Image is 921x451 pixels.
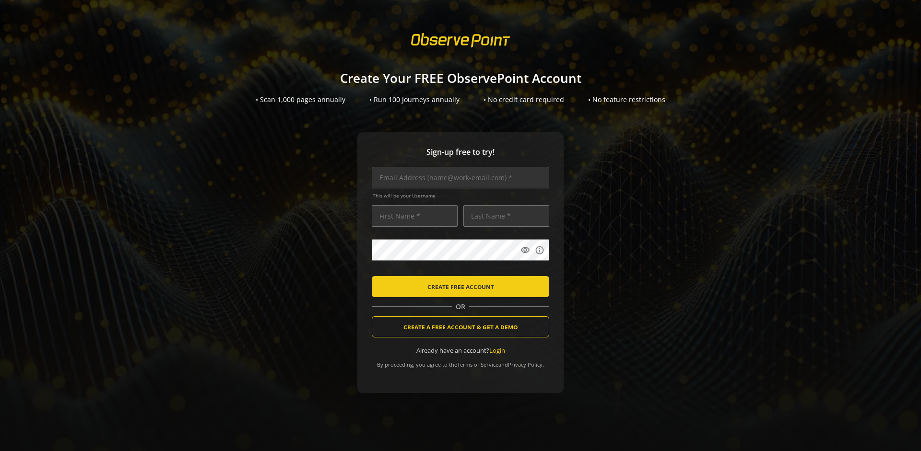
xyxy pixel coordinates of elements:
span: This will be your Username [373,192,549,199]
div: • Scan 1,000 pages annually [256,95,345,104]
mat-icon: info [535,245,544,255]
div: • No credit card required [484,95,564,104]
button: CREATE A FREE ACCOUNT & GET A DEMO [372,316,549,337]
a: Terms of Service [457,361,498,368]
span: OR [452,302,469,312]
div: Already have an account? [372,346,549,355]
input: Last Name * [463,205,549,227]
input: First Name * [372,205,458,227]
mat-icon: visibility [520,245,530,255]
span: CREATE FREE ACCOUNT [427,278,494,295]
div: By proceeding, you agree to the and . [372,355,549,368]
a: Privacy Policy [508,361,543,368]
div: • No feature restrictions [588,95,665,104]
input: Email Address (name@work-email.com) * [372,167,549,188]
a: Login [489,346,505,355]
div: • Run 100 Journeys annually [369,95,460,104]
span: Sign-up free to try! [372,147,549,158]
span: CREATE A FREE ACCOUNT & GET A DEMO [403,318,518,335]
button: CREATE FREE ACCOUNT [372,276,549,297]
